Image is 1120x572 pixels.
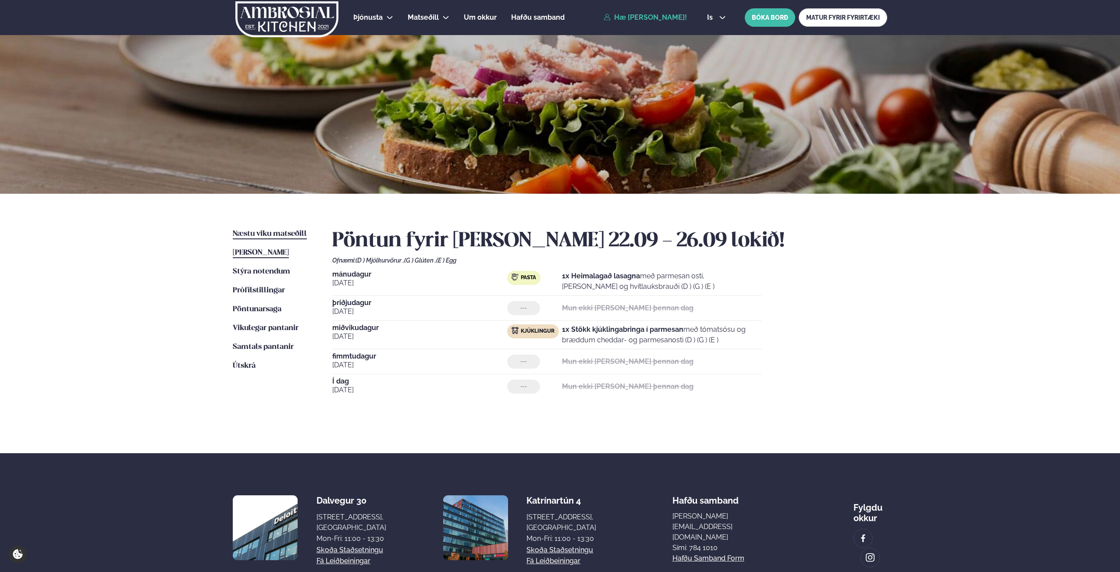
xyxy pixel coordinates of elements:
[745,8,795,27] button: BÓKA BORÐ
[332,306,507,317] span: [DATE]
[233,266,290,277] a: Stýra notendum
[799,8,887,27] a: MATUR FYRIR FYRIRTÆKI
[233,343,294,351] span: Samtals pantanir
[526,556,580,566] a: Fá leiðbeiningar
[353,12,383,23] a: Þjónusta
[332,331,507,342] span: [DATE]
[316,495,386,506] div: Dalvegur 30
[233,230,307,238] span: Næstu viku matseðill
[408,13,439,21] span: Matseðill
[464,12,497,23] a: Um okkur
[436,257,456,264] span: (E ) Egg
[233,304,281,315] a: Pöntunarsaga
[562,325,683,334] strong: 1x Stökk kjúklingabringa í parmesan
[604,14,687,21] a: Hæ [PERSON_NAME]!
[332,299,507,306] span: þriðjudagur
[526,545,593,555] a: Skoða staðsetningu
[235,1,339,37] img: logo
[520,305,527,312] span: ---
[408,12,439,23] a: Matseðill
[562,271,762,292] p: með parmesan osti, [PERSON_NAME] og hvítlauksbrauði (D ) (G ) (E )
[521,274,536,281] span: Pasta
[356,257,404,264] span: (D ) Mjólkurvörur ,
[233,287,285,294] span: Prófílstillingar
[233,361,256,371] a: Útskrá
[464,13,497,21] span: Um okkur
[562,382,693,391] strong: Mun ekki [PERSON_NAME] þennan dag
[404,257,436,264] span: (G ) Glúten ,
[562,324,762,345] p: með tómatsósu og bræddum cheddar- og parmesanosti (D ) (G ) (E )
[853,495,887,523] div: Fylgdu okkur
[332,271,507,278] span: mánudagur
[520,383,527,390] span: ---
[562,304,693,312] strong: Mun ekki [PERSON_NAME] þennan dag
[233,229,307,239] a: Næstu viku matseðill
[353,13,383,21] span: Þjónusta
[858,533,868,544] img: image alt
[707,14,715,21] span: is
[672,511,778,543] a: [PERSON_NAME][EMAIL_ADDRESS][DOMAIN_NAME]
[511,13,565,21] span: Hafðu samband
[9,545,27,563] a: Cookie settings
[332,353,507,360] span: fimmtudagur
[562,272,640,280] strong: 1x Heimalagað lasagna
[672,553,744,564] a: Hafðu samband form
[526,533,596,544] div: Mon-Fri: 11:00 - 13:30
[562,357,693,366] strong: Mun ekki [PERSON_NAME] þennan dag
[233,268,290,275] span: Stýra notendum
[861,548,879,567] a: image alt
[233,323,299,334] a: Vikulegar pantanir
[672,543,778,553] p: Sími: 784 1010
[332,378,507,385] span: Í dag
[332,360,507,370] span: [DATE]
[332,324,507,331] span: miðvikudagur
[865,553,875,563] img: image alt
[332,278,507,288] span: [DATE]
[443,495,508,560] img: image alt
[316,545,383,555] a: Skoða staðsetningu
[512,327,519,334] img: chicken.svg
[332,385,507,395] span: [DATE]
[316,556,370,566] a: Fá leiðbeiningar
[233,495,298,560] img: image alt
[233,248,289,258] a: [PERSON_NAME]
[233,249,289,256] span: [PERSON_NAME]
[233,362,256,369] span: Útskrá
[511,12,565,23] a: Hafðu samband
[332,229,887,253] h2: Pöntun fyrir [PERSON_NAME] 22.09 - 26.09 lokið!
[521,328,555,335] span: Kjúklingur
[233,324,299,332] span: Vikulegar pantanir
[233,342,294,352] a: Samtals pantanir
[512,274,519,281] img: pasta.svg
[672,488,739,506] span: Hafðu samband
[526,495,596,506] div: Katrínartún 4
[332,257,887,264] div: Ofnæmi:
[316,533,386,544] div: Mon-Fri: 11:00 - 13:30
[233,306,281,313] span: Pöntunarsaga
[526,512,596,533] div: [STREET_ADDRESS], [GEOGRAPHIC_DATA]
[316,512,386,533] div: [STREET_ADDRESS], [GEOGRAPHIC_DATA]
[854,529,872,547] a: image alt
[520,358,527,365] span: ---
[700,14,733,21] button: is
[233,285,285,296] a: Prófílstillingar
